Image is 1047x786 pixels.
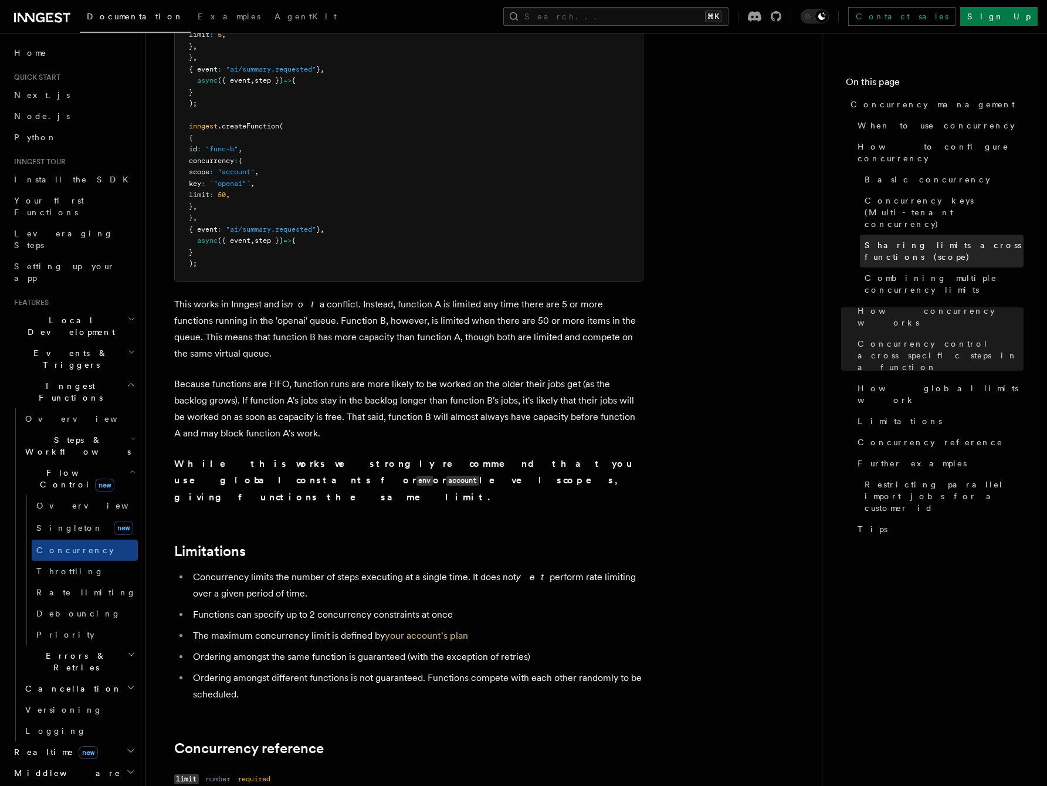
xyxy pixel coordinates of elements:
[189,65,218,73] span: { event
[226,65,316,73] span: "ai/summary.requested"
[14,229,113,250] span: Leveraging Steps
[209,179,250,188] span: `"openai"`
[9,310,138,343] button: Local Development
[503,7,729,26] button: Search...⌘K
[279,122,283,130] span: (
[21,429,138,462] button: Steps & Workflows
[21,645,138,678] button: Errors & Retries
[218,31,222,39] span: 5
[292,236,296,245] span: {
[174,296,643,362] p: This works in Inngest and is a conflict. Instead, function A is limited any time there are 5 or m...
[218,122,279,130] span: .createFunction
[189,134,193,142] span: {
[853,411,1024,432] a: Limitations
[446,476,479,486] code: account
[14,111,70,121] span: Node.js
[14,133,57,142] span: Python
[858,141,1024,164] span: How to configure concurrency
[189,248,193,256] span: }
[21,462,138,495] button: Flow Controlnew
[275,12,337,21] span: AgentKit
[865,272,1024,296] span: Combining multiple concurrency limits
[801,9,829,23] button: Toggle dark mode
[9,84,138,106] a: Next.js
[21,699,138,720] a: Versioning
[858,523,887,535] span: Tips
[189,670,643,703] li: Ordering amongst different functions is not guaranteed. Functions compete with each other randoml...
[316,225,320,233] span: }
[193,42,197,50] span: ,
[9,169,138,190] a: Install the SDK
[32,495,138,516] a: Overview
[858,338,1024,373] span: Concurrency control across specific steps in a function
[283,236,292,245] span: =>
[189,168,209,176] span: scope
[25,414,146,424] span: Overview
[9,375,138,408] button: Inngest Functions
[858,436,1003,448] span: Concurrency reference
[853,136,1024,169] a: How to configure concurrency
[222,31,226,39] span: ,
[853,378,1024,411] a: How global limits work
[80,4,191,33] a: Documentation
[21,467,129,490] span: Flow Control
[853,453,1024,474] a: Further examples
[9,256,138,289] a: Setting up your app
[36,546,114,555] span: Concurrency
[21,720,138,741] a: Logging
[36,609,121,618] span: Debouncing
[9,347,128,371] span: Events & Triggers
[250,179,255,188] span: ,
[858,305,1024,328] span: How concurrency works
[193,202,197,211] span: ,
[860,474,1024,519] a: Restricting parallel import jobs for a customer id
[860,235,1024,267] a: Sharing limits across functions (scope)
[234,157,238,165] span: :
[9,763,138,784] button: Middleware
[865,239,1024,263] span: Sharing limits across functions (scope)
[36,523,103,533] span: Singleton
[25,705,103,714] span: Versioning
[255,236,283,245] span: step })
[189,157,234,165] span: concurrency
[9,380,127,404] span: Inngest Functions
[851,99,1015,110] span: Concurrency management
[860,169,1024,190] a: Basic concurrency
[255,76,283,84] span: step })
[226,225,316,233] span: "ai/summary.requested"
[218,168,255,176] span: "account"
[218,76,250,84] span: ({ event
[193,53,197,62] span: ,
[9,73,60,82] span: Quick start
[32,603,138,624] a: Debouncing
[385,630,468,641] a: your account's plan
[197,236,218,245] span: async
[238,145,242,153] span: ,
[87,12,184,21] span: Documentation
[189,259,197,267] span: );
[9,314,128,338] span: Local Development
[853,432,1024,453] a: Concurrency reference
[197,145,201,153] span: :
[174,740,324,757] a: Concurrency reference
[218,236,250,245] span: ({ event
[32,561,138,582] a: Throttling
[21,683,122,694] span: Cancellation
[9,741,138,763] button: Realtimenew
[32,516,138,540] a: Singletonnew
[14,196,84,217] span: Your first Functions
[14,262,115,283] span: Setting up your app
[189,214,193,222] span: }
[858,120,1015,131] span: When to use concurrency
[189,42,193,50] span: }
[516,571,550,582] em: yet
[858,382,1024,406] span: How global limits work
[860,267,1024,300] a: Combining multiple concurrency limits
[218,65,222,73] span: :
[238,157,242,165] span: {
[9,157,66,167] span: Inngest tour
[9,190,138,223] a: Your first Functions
[189,145,197,153] span: id
[32,582,138,603] a: Rate limiting
[197,76,218,84] span: async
